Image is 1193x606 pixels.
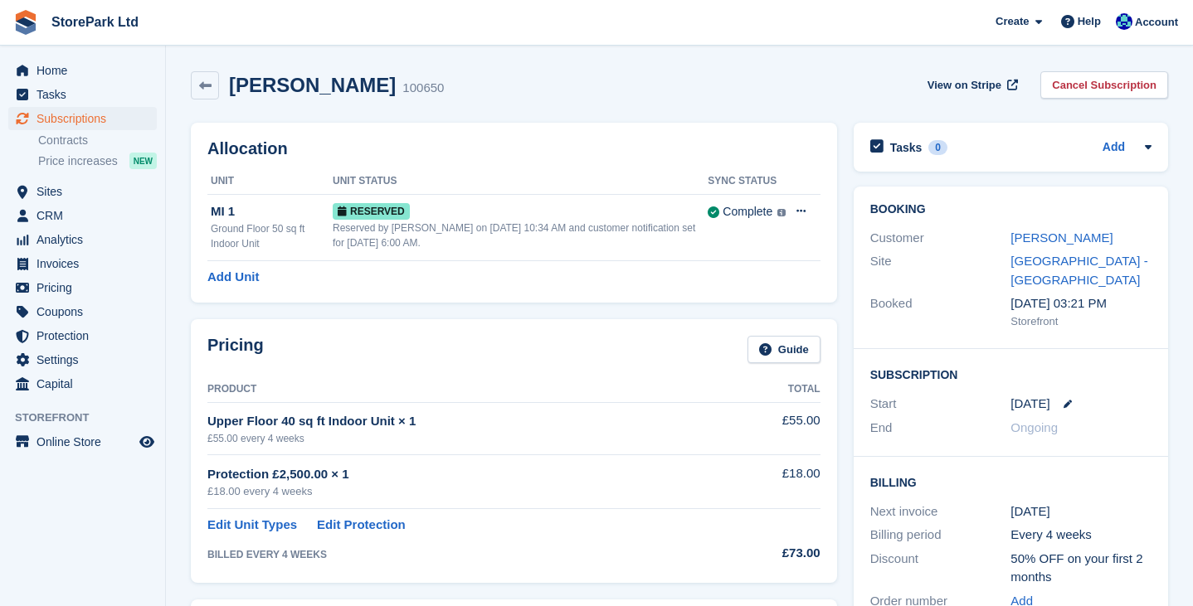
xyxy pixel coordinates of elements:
a: Guide [747,336,820,363]
span: Pricing [37,276,136,299]
span: Create [996,13,1029,30]
div: 0 [928,140,947,155]
span: Help [1078,13,1101,30]
a: menu [8,204,157,227]
span: CRM [37,204,136,227]
div: Ground Floor 50 sq ft Indoor Unit [211,221,333,251]
div: BILLED EVERY 4 WEEKS [207,547,726,562]
span: Subscriptions [37,107,136,130]
a: menu [8,276,157,299]
div: End [870,419,1011,438]
a: Cancel Subscription [1040,71,1168,99]
span: Home [37,59,136,82]
div: Protection £2,500.00 × 1 [207,465,726,484]
td: £55.00 [726,402,820,454]
span: View on Stripe [928,77,1001,94]
a: Preview store [137,432,157,452]
td: £18.00 [726,455,820,509]
a: Contracts [38,133,157,148]
div: Complete [723,203,772,221]
a: menu [8,348,157,371]
div: Reserved by [PERSON_NAME] on [DATE] 10:34 AM and customer notification set for [DATE] 6:00 AM. [333,221,708,250]
img: Donna [1116,13,1132,30]
a: menu [8,180,157,203]
span: Invoices [37,252,136,275]
div: Start [870,395,1011,414]
div: 50% OFF on your first 2 months [1010,550,1152,587]
div: 100650 [402,79,444,98]
h2: Booking [870,203,1152,216]
th: Total [726,376,820,403]
span: Account [1135,14,1178,31]
img: icon-info-grey-7440780725fd019a000dd9b08b2336e03edf1995a4989e88bcd33f0948082b44.svg [777,209,785,216]
div: Booked [870,294,1011,329]
span: Protection [37,324,136,347]
a: StorePark Ltd [45,8,145,36]
a: menu [8,107,157,130]
div: Billing period [870,526,1011,545]
div: Customer [870,229,1011,248]
span: Ongoing [1010,420,1058,434]
div: £55.00 every 4 weeks [207,431,726,446]
a: menu [8,372,157,395]
time: 2025-08-15 23:00:00 UTC [1010,395,1049,414]
span: Tasks [37,83,136,106]
div: Storefront [1010,313,1152,330]
span: Price increases [38,153,118,169]
div: £73.00 [726,544,820,563]
th: Product [207,376,726,403]
a: [PERSON_NAME] [1010,230,1113,245]
a: Add Unit [207,268,259,287]
a: menu [8,300,157,323]
span: Coupons [37,300,136,323]
a: Add [1103,138,1125,158]
a: View on Stripe [921,71,1021,99]
a: [GEOGRAPHIC_DATA] - [GEOGRAPHIC_DATA] [1010,254,1147,287]
div: Discount [870,550,1011,587]
a: menu [8,324,157,347]
h2: Pricing [207,336,264,363]
a: menu [8,228,157,251]
div: £18.00 every 4 weeks [207,483,726,500]
h2: [PERSON_NAME] [229,74,396,96]
span: Settings [37,348,136,371]
span: Analytics [37,228,136,251]
span: Online Store [37,430,136,453]
span: Capital [37,372,136,395]
img: stora-icon-8386f47178a22dfd0bd8f6a31ec36ba5ce8667c1dd55bd0f319d3a0aa187defe.svg [13,10,38,35]
div: Site [870,252,1011,289]
a: menu [8,83,157,106]
div: Every 4 weeks [1010,526,1152,545]
h2: Allocation [207,139,820,158]
div: MI 1 [211,202,333,221]
div: Upper Floor 40 sq ft Indoor Unit × 1 [207,412,726,431]
th: Unit [207,168,333,195]
div: [DATE] [1010,502,1152,521]
a: Edit Unit Types [207,516,297,535]
span: Storefront [15,410,165,426]
h2: Billing [870,473,1152,490]
h2: Tasks [890,140,923,155]
a: Price increases NEW [38,152,157,170]
h2: Subscription [870,366,1152,382]
a: menu [8,252,157,275]
th: Unit Status [333,168,708,195]
div: NEW [129,153,157,169]
span: Reserved [333,203,410,220]
a: Edit Protection [317,516,406,535]
span: Sites [37,180,136,203]
a: menu [8,430,157,453]
a: menu [8,59,157,82]
div: Next invoice [870,502,1011,521]
th: Sync Status [708,168,785,195]
div: [DATE] 03:21 PM [1010,294,1152,313]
